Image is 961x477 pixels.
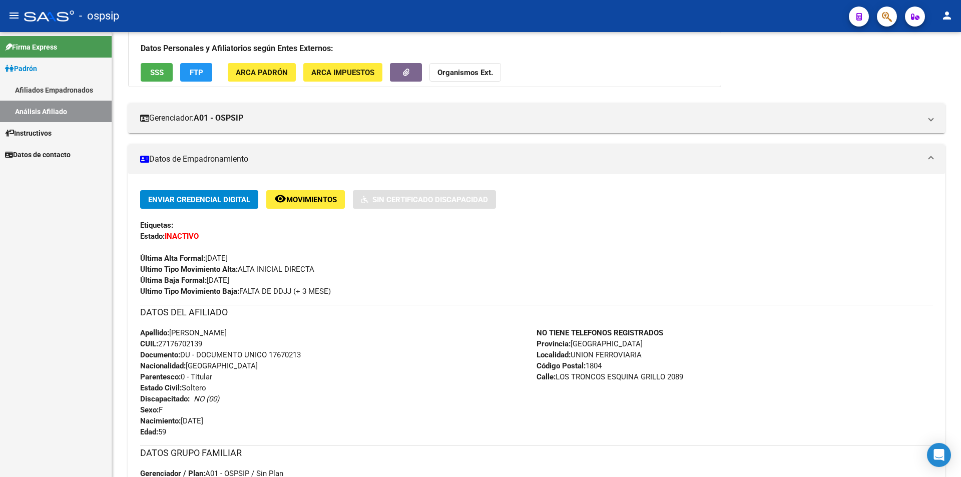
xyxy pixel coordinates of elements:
[537,328,663,337] strong: NO TIENE TELEFONOS REGISTRADOS
[8,10,20,22] mat-icon: menu
[140,383,206,392] span: Soltero
[927,443,951,467] div: Open Intercom Messenger
[140,394,190,403] strong: Discapacitado:
[429,63,501,82] button: Organismos Ext.
[941,10,953,22] mat-icon: person
[353,190,496,209] button: Sin Certificado Discapacidad
[180,63,212,82] button: FTP
[140,361,186,370] strong: Nacionalidad:
[140,254,205,263] strong: Última Alta Formal:
[140,372,181,381] strong: Parentesco:
[140,372,212,381] span: 0 - Titular
[140,416,181,425] strong: Nacimiento:
[141,63,173,82] button: SSS
[128,144,945,174] mat-expansion-panel-header: Datos de Empadronamiento
[5,63,37,74] span: Padrón
[140,446,933,460] h3: DATOS GRUPO FAMILIAR
[140,427,166,436] span: 59
[228,63,296,82] button: ARCA Padrón
[140,405,159,414] strong: Sexo:
[194,394,219,403] i: NO (00)
[194,113,243,124] strong: A01 - OSPSIP
[190,68,203,77] span: FTP
[140,361,258,370] span: [GEOGRAPHIC_DATA]
[274,193,286,205] mat-icon: remove_red_eye
[79,5,119,27] span: - ospsip
[140,232,165,241] strong: Estado:
[537,361,602,370] span: 1804
[140,339,202,348] span: 27176702139
[141,42,709,56] h3: Datos Personales y Afiliatorios según Entes Externos:
[537,372,683,381] span: LOS TRONCOS ESQUINA GRILLO 2089
[140,254,228,263] span: [DATE]
[537,361,586,370] strong: Código Postal:
[140,287,331,296] span: FALTA DE DDJJ (+ 3 MESE)
[303,63,382,82] button: ARCA Impuestos
[5,42,57,53] span: Firma Express
[140,190,258,209] button: Enviar Credencial Digital
[150,68,164,77] span: SSS
[140,328,169,337] strong: Apellido:
[140,276,229,285] span: [DATE]
[140,350,180,359] strong: Documento:
[437,68,493,77] strong: Organismos Ext.
[140,276,207,285] strong: Última Baja Formal:
[236,68,288,77] span: ARCA Padrón
[537,350,642,359] span: UNION FERROVIARIA
[537,339,643,348] span: [GEOGRAPHIC_DATA]
[140,405,163,414] span: F
[140,416,203,425] span: [DATE]
[140,265,314,274] span: ALTA INICIAL DIRECTA
[140,154,921,165] mat-panel-title: Datos de Empadronamiento
[537,372,556,381] strong: Calle:
[165,232,199,241] strong: INACTIVO
[140,383,182,392] strong: Estado Civil:
[140,265,238,274] strong: Ultimo Tipo Movimiento Alta:
[140,221,173,230] strong: Etiquetas:
[537,350,571,359] strong: Localidad:
[148,195,250,204] span: Enviar Credencial Digital
[140,350,301,359] span: DU - DOCUMENTO UNICO 17670213
[5,128,52,139] span: Instructivos
[140,339,158,348] strong: CUIL:
[286,195,337,204] span: Movimientos
[266,190,345,209] button: Movimientos
[5,149,71,160] span: Datos de contacto
[311,68,374,77] span: ARCA Impuestos
[140,328,227,337] span: [PERSON_NAME]
[140,305,933,319] h3: DATOS DEL AFILIADO
[372,195,488,204] span: Sin Certificado Discapacidad
[128,103,945,133] mat-expansion-panel-header: Gerenciador:A01 - OSPSIP
[140,113,921,124] mat-panel-title: Gerenciador:
[537,339,571,348] strong: Provincia:
[140,427,158,436] strong: Edad:
[140,287,239,296] strong: Ultimo Tipo Movimiento Baja:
